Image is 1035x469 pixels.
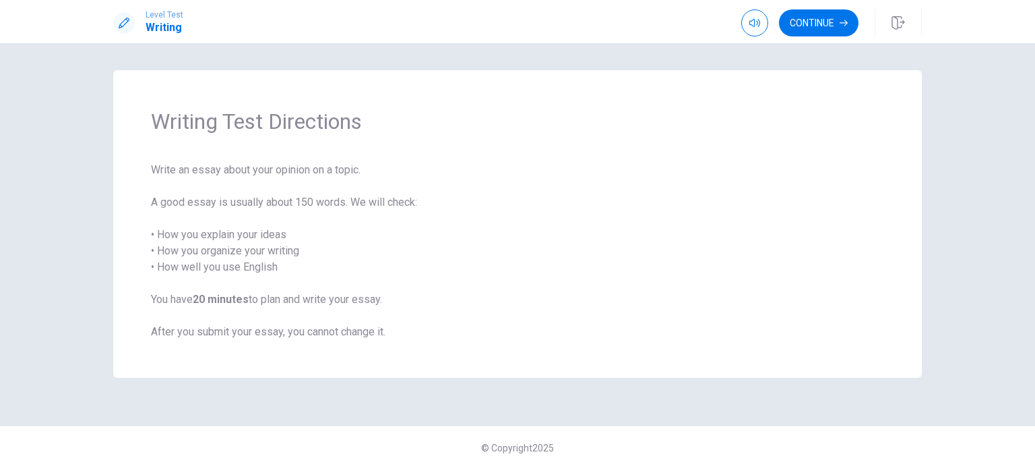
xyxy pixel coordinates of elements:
span: © Copyright 2025 [481,443,554,453]
span: Writing Test Directions [151,108,884,135]
span: Write an essay about your opinion on a topic. A good essay is usually about 150 words. We will ch... [151,162,884,340]
button: Continue [779,9,858,36]
strong: 20 minutes [193,293,249,306]
span: Level Test [146,10,183,20]
h1: Writing [146,20,183,36]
